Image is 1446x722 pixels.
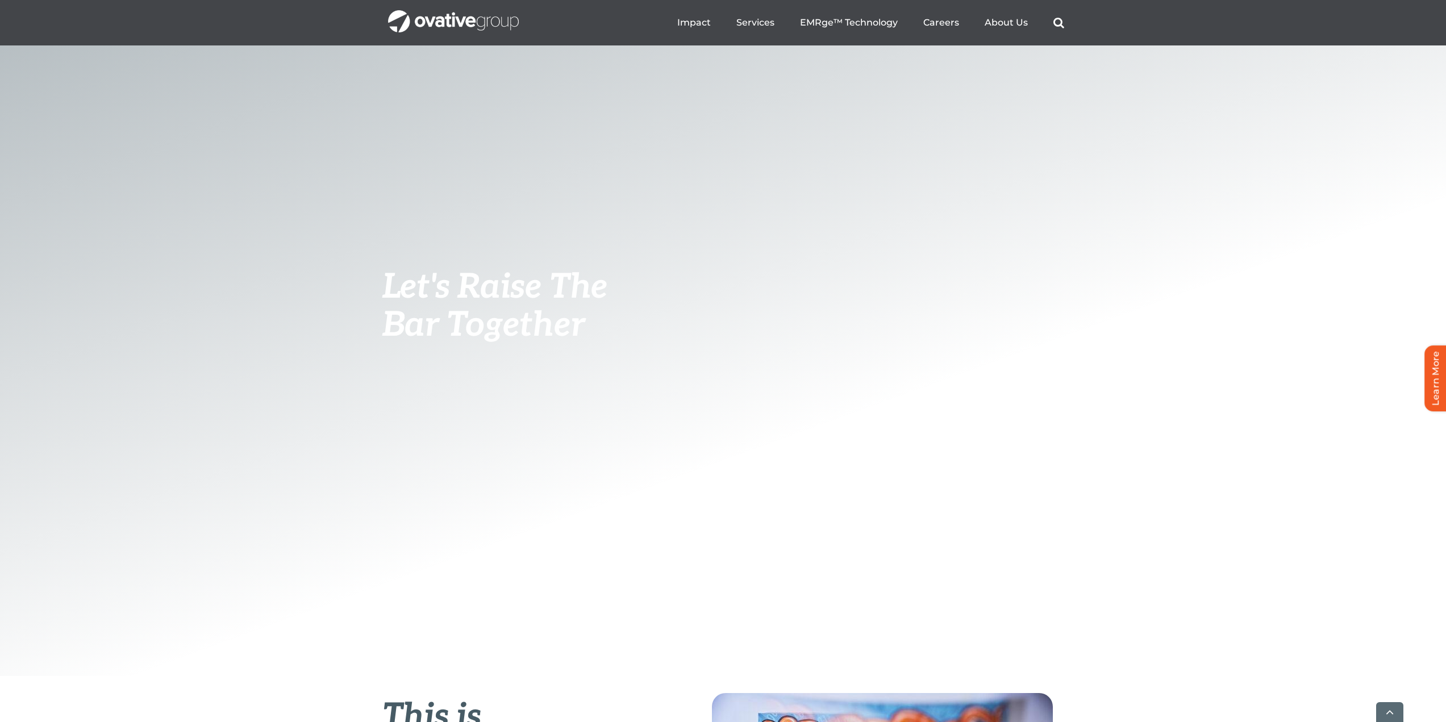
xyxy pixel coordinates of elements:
[388,9,519,20] a: OG_Full_horizontal_WHT
[677,5,1064,41] nav: Menu
[800,17,898,28] a: EMRge™ Technology
[382,267,608,308] span: Let's Raise The
[382,305,585,346] span: Bar Together
[677,17,711,28] a: Impact
[985,17,1028,28] a: About Us
[923,17,959,28] a: Careers
[1053,17,1064,28] a: Search
[736,17,774,28] a: Services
